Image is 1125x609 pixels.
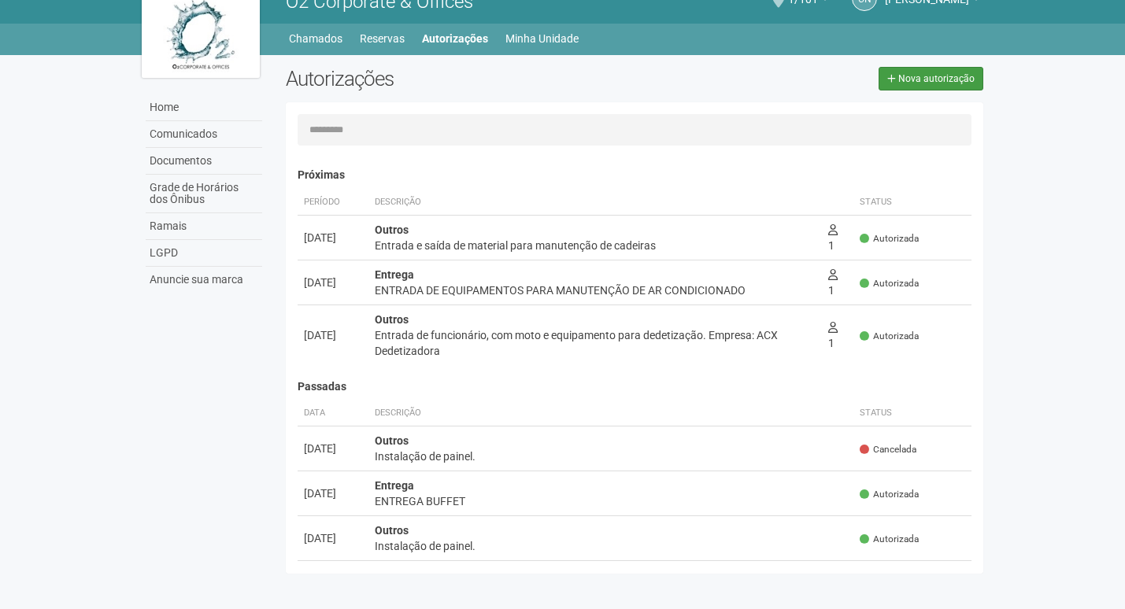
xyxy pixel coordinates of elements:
[368,400,854,426] th: Descrição
[853,400,971,426] th: Status
[146,94,262,121] a: Home
[146,213,262,240] a: Ramais
[368,190,823,216] th: Descrição
[505,28,579,50] a: Minha Unidade
[898,73,975,84] span: Nova autorização
[375,223,409,236] strong: Outros
[146,175,262,213] a: Grade de Horários dos Ônibus
[860,443,916,456] span: Cancelada
[828,321,838,349] span: 1
[375,493,848,509] div: ENTREGA BUFFET
[375,282,816,298] div: ENTRADA DE EQUIPAMENTOS PARA MANUTENÇÃO DE AR CONDICIONADO
[304,230,362,245] div: [DATE]
[360,28,405,50] a: Reservas
[375,448,848,464] div: Instalação de painel.
[860,488,919,501] span: Autorizada
[286,67,623,90] h2: Autorizações
[860,533,919,546] span: Autorizada
[146,240,262,267] a: LGPD
[860,330,919,343] span: Autorizada
[146,148,262,175] a: Documentos
[298,381,972,393] h4: Passadas
[828,268,838,297] span: 1
[375,268,414,281] strong: Entrega
[304,530,362,546] div: [DATE]
[146,267,262,293] a: Anuncie sua marca
[860,277,919,290] span: Autorizada
[304,485,362,501] div: [DATE]
[375,524,409,537] strong: Outros
[375,479,414,492] strong: Entrega
[298,169,972,181] h4: Próximas
[298,190,368,216] th: Período
[304,275,362,290] div: [DATE]
[422,28,488,50] a: Autorizações
[879,67,983,90] a: Nova autorização
[375,538,848,554] div: Instalação de painel.
[860,232,919,245] span: Autorizada
[375,434,409,447] strong: Outros
[375,327,816,359] div: Entrada de funcionário, com moto e equipamento para dedetização. Empresa: ACX Dedetizadora
[375,238,816,253] div: Entrada e saída de material para manutenção de cadeiras
[146,121,262,148] a: Comunicados
[289,28,342,50] a: Chamados
[304,327,362,343] div: [DATE]
[828,223,838,252] span: 1
[298,400,368,426] th: Data
[853,190,971,216] th: Status
[304,441,362,456] div: [DATE]
[375,313,409,326] strong: Outros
